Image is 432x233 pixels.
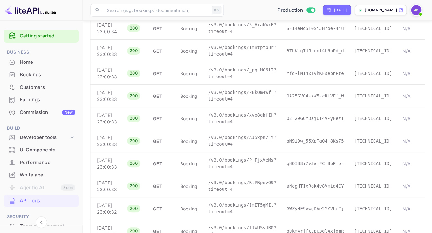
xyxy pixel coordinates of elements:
a: Whitelabel [4,169,79,181]
span: Production [278,7,303,14]
p: [DATE] 23:00:33 [97,112,117,125]
p: [TECHNICAL_ID] [354,138,392,144]
span: Build [4,125,79,132]
p: GET [153,138,170,144]
p: booking [180,138,198,144]
div: Team management [20,223,75,230]
img: Jenny Frimer [411,5,421,15]
p: GET [153,160,170,167]
p: RTLK-gTUJhonl4L6hPd_d [286,48,344,54]
a: CommissionNew [4,106,79,118]
p: booking [180,70,198,77]
a: Team management [4,220,79,232]
p: gM9i9w_55XpTqO4j8Ks75 [286,138,344,144]
p: [TECHNICAL_ID] [354,205,392,212]
p: /v3.0/bookings/1mBtptpur?timeout=4 [208,44,276,57]
p: qHQIB8i7v3a_FCi8bP_pr [286,160,344,167]
div: New [62,110,75,115]
p: GET [153,93,170,99]
p: N/A [402,183,418,190]
p: GWZyHE9vwgDVe2YYVLeCj [286,205,344,212]
p: [DATE] 23:00:33 [97,67,117,80]
p: booking [180,205,198,212]
a: Earnings [4,94,79,105]
p: GET [153,70,170,77]
a: UI Components [4,144,79,156]
span: 200 [127,115,140,122]
p: Yfd-lN14xTvhKFsepnPte [286,70,344,77]
p: booking [180,115,198,122]
p: OA25GVC4-kW5-cRLVFf_W [286,93,344,99]
p: [DATE] 23:00:33 [97,44,117,57]
div: Developer tools [4,132,79,143]
p: [TECHNICAL_ID] [354,160,392,167]
a: Performance [4,156,79,168]
p: [TECHNICAL_ID] [354,70,392,77]
div: Bookings [4,69,79,81]
p: [DATE] 23:00:33 [97,179,117,193]
button: Collapse navigation [36,216,47,228]
p: N/A [402,25,418,32]
div: Customers [20,84,75,91]
a: API Logs [4,195,79,206]
p: aNcgHT1xRok4v8Vmiq4CY [286,183,344,190]
div: Customers [4,81,79,94]
div: Home [20,59,75,66]
p: /v3.0/bookings/AJ5xpR7_Y?timeout=4 [208,134,276,148]
div: Commission [20,109,75,116]
span: 200 [127,138,140,144]
p: GET [153,115,170,122]
div: API Logs [20,197,75,204]
div: Performance [4,156,79,169]
p: GET [153,205,170,212]
a: Getting started [20,32,75,40]
p: N/A [402,70,418,77]
span: 200 [127,93,140,99]
p: SF14eMo5T0SiJHroe-44u [286,25,344,32]
p: /v3.0/bookings/_pg-MC6lI?timeout=4 [208,67,276,80]
p: booking [180,93,198,99]
span: 200 [127,183,140,189]
div: UI Components [20,146,75,154]
div: Whitelabel [20,171,75,179]
a: Customers [4,81,79,93]
p: /v3.0/bookings/RlPRpevO9?timeout=4 [208,179,276,193]
img: LiteAPI logo [5,5,56,15]
p: /v3.0/bookings/xvo8ghfIH?timeout=4 [208,112,276,125]
span: 200 [127,160,140,167]
div: ⌘K [212,6,221,14]
div: Developer tools [20,134,69,141]
a: Bookings [4,69,79,80]
p: N/A [402,205,418,212]
p: /v3.0/bookings/P_FjxVeMs?timeout=4 [208,157,276,170]
div: Getting started [4,30,79,43]
p: N/A [402,48,418,54]
input: Search (e.g. bookings, documentation) [103,4,209,17]
span: Security [4,213,79,220]
p: /v3.0/bookings/kEkOm4Wf_?timeout=4 [208,89,276,103]
div: Earnings [4,94,79,106]
p: [DATE] 23:00:34 [97,22,117,35]
p: GET [153,25,170,32]
div: Performance [20,159,75,166]
div: Bookings [20,71,75,78]
div: Switch to Sandbox mode [275,7,318,14]
p: [TECHNICAL_ID] [354,25,392,32]
p: [DATE] 23:00:33 [97,89,117,103]
p: N/A [402,115,418,122]
p: GET [153,183,170,190]
a: Home [4,56,79,68]
p: [TECHNICAL_ID] [354,183,392,190]
p: [TECHNICAL_ID] [354,115,392,122]
p: [DATE] 23:00:33 [97,134,117,148]
span: 200 [127,48,140,54]
p: /v3.0/bookings/S_AiabWxF?timeout=4 [208,22,276,35]
p: /v3.0/bookings/ImET5qMIl?timeout=4 [208,202,276,215]
p: N/A [402,160,418,167]
span: 200 [127,70,140,77]
p: [TECHNICAL_ID] [354,93,392,99]
p: [DOMAIN_NAME] [365,7,397,13]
